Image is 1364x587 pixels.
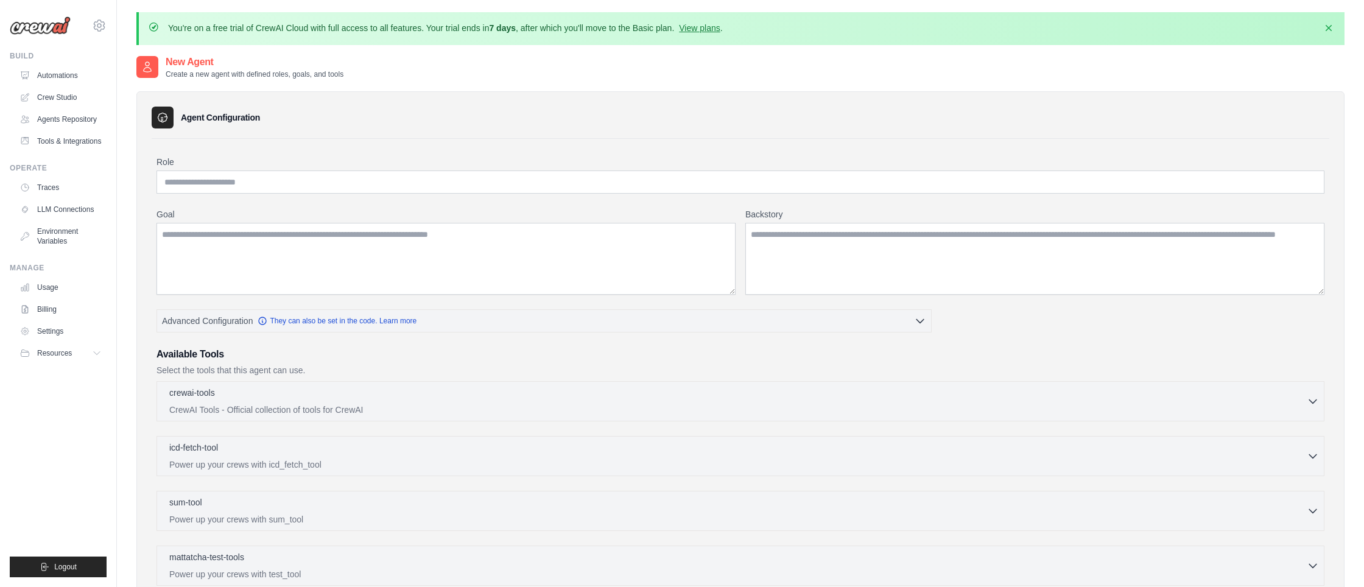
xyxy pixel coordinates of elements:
label: Backstory [745,208,1324,220]
p: Select the tools that this agent can use. [156,364,1324,376]
p: Power up your crews with test_tool [169,568,1307,580]
button: Logout [10,557,107,577]
a: They can also be set in the code. Learn more [258,316,417,326]
button: crewai-tools CrewAI Tools - Official collection of tools for CrewAI [162,387,1319,416]
h3: Available Tools [156,347,1324,362]
button: Resources [15,343,107,363]
div: Build [10,51,107,61]
a: Agents Repository [15,110,107,129]
a: Tools & Integrations [15,132,107,151]
p: Create a new agent with defined roles, goals, and tools [166,69,343,79]
label: Goal [156,208,736,220]
p: Power up your crews with sum_tool [169,513,1307,525]
p: CrewAI Tools - Official collection of tools for CrewAI [169,404,1307,416]
button: Advanced Configuration They can also be set in the code. Learn more [157,310,931,332]
span: Logout [54,562,77,572]
p: sum-tool [169,496,202,508]
a: Automations [15,66,107,85]
p: mattatcha-test-tools [169,551,244,563]
a: Crew Studio [15,88,107,107]
button: sum-tool Power up your crews with sum_tool [162,496,1319,525]
a: View plans [679,23,720,33]
span: Resources [37,348,72,358]
button: icd-fetch-tool Power up your crews with icd_fetch_tool [162,441,1319,471]
p: Power up your crews with icd_fetch_tool [169,459,1307,471]
strong: 7 days [489,23,516,33]
p: crewai-tools [169,387,215,399]
a: Traces [15,178,107,197]
a: Usage [15,278,107,297]
a: Billing [15,300,107,319]
h3: Agent Configuration [181,111,260,124]
a: LLM Connections [15,200,107,219]
a: Settings [15,322,107,341]
label: Role [156,156,1324,168]
button: mattatcha-test-tools Power up your crews with test_tool [162,551,1319,580]
div: Manage [10,263,107,273]
a: Environment Variables [15,222,107,251]
p: icd-fetch-tool [169,441,218,454]
h2: New Agent [166,55,343,69]
img: Logo [10,16,71,35]
span: Advanced Configuration [162,315,253,327]
p: You're on a free trial of CrewAI Cloud with full access to all features. Your trial ends in , aft... [168,22,723,34]
div: Operate [10,163,107,173]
